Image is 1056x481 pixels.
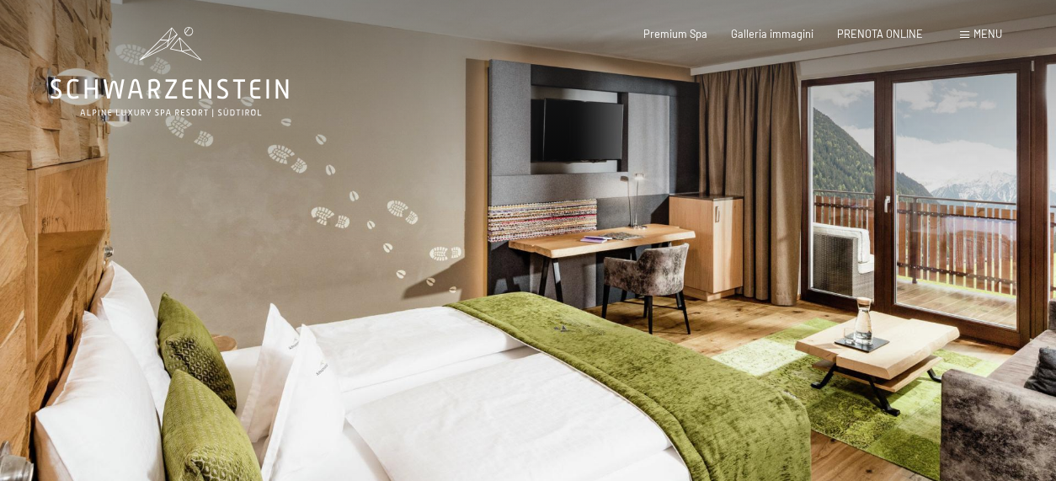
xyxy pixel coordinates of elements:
span: Menu [973,27,1002,40]
a: Premium Spa [643,27,707,40]
a: PRENOTA ONLINE [837,27,923,40]
a: Galleria immagini [731,27,813,40]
